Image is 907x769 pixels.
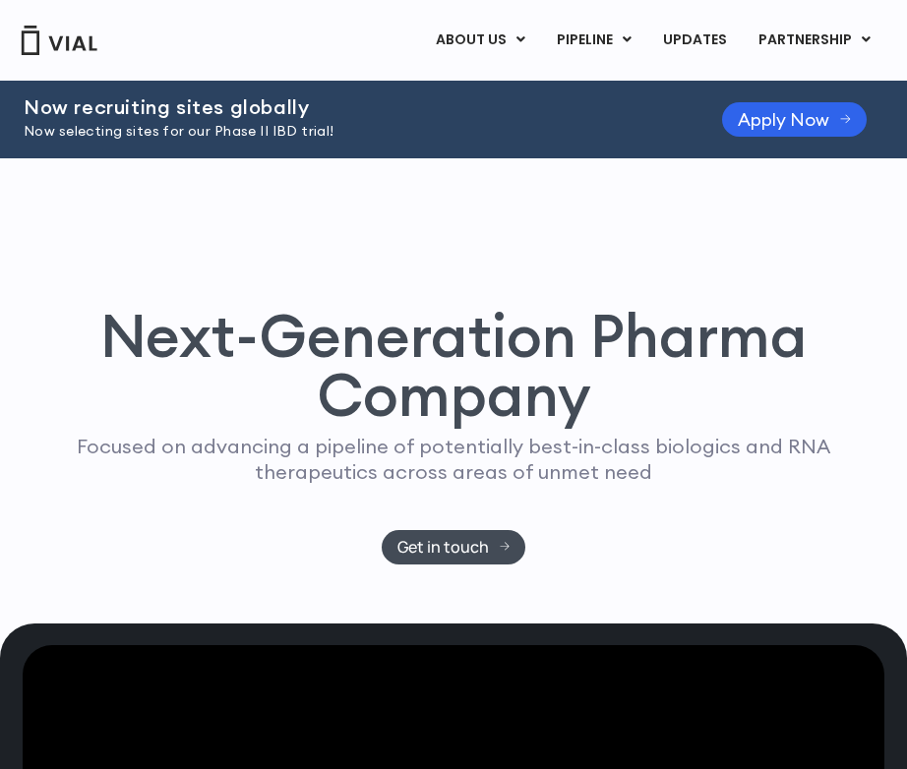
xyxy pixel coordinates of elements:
img: Vial Logo [20,26,98,55]
span: Apply Now [738,112,829,127]
a: Apply Now [722,102,867,137]
a: PARTNERSHIPMenu Toggle [743,24,886,57]
a: UPDATES [647,24,742,57]
h1: Next-Generation Pharma Company [39,306,868,424]
a: Get in touch [382,530,526,564]
span: Get in touch [397,540,489,555]
p: Now selecting sites for our Phase II IBD trial! [24,121,673,143]
p: Focused on advancing a pipeline of potentially best-in-class biologics and RNA therapeutics acros... [57,434,850,485]
a: PIPELINEMenu Toggle [541,24,646,57]
h2: Now recruiting sites globally [24,96,673,118]
a: ABOUT USMenu Toggle [420,24,540,57]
